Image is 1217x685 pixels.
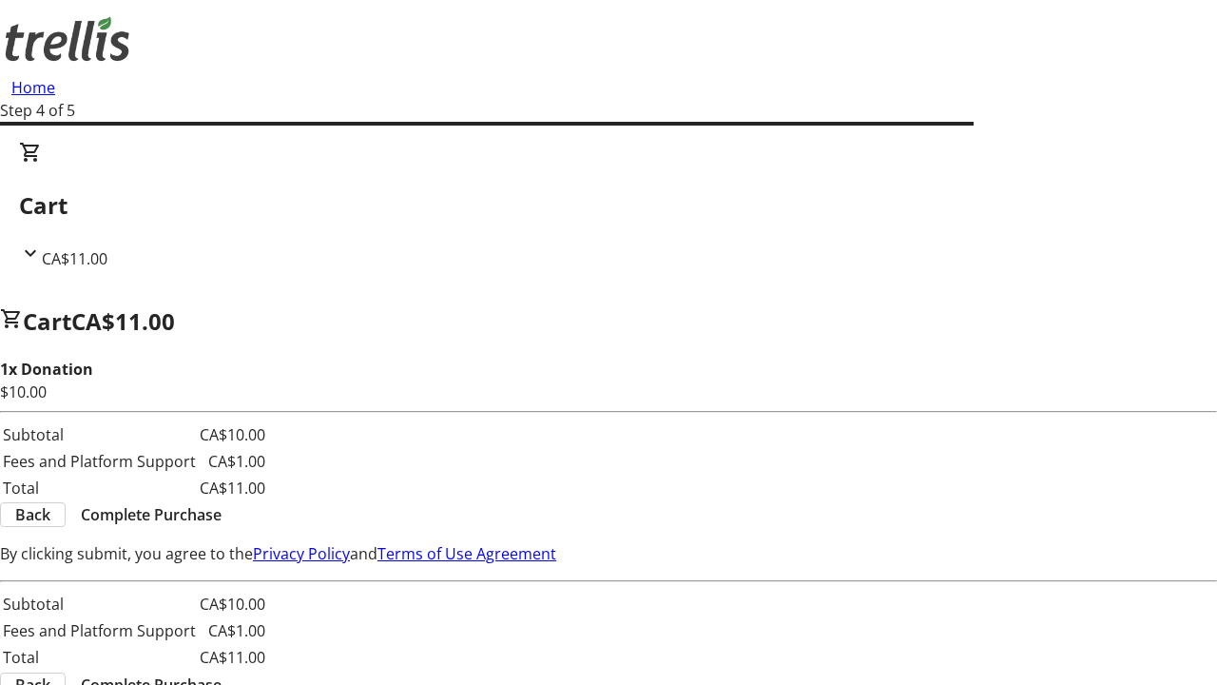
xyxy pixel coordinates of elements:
a: Terms of Use Agreement [377,543,556,564]
td: CA$1.00 [199,618,266,643]
span: CA$11.00 [71,305,175,337]
td: Total [2,645,197,670]
td: CA$10.00 [199,422,266,447]
td: Fees and Platform Support [2,618,197,643]
div: CartCA$11.00 [19,141,1198,270]
td: Subtotal [2,422,197,447]
td: Fees and Platform Support [2,449,197,474]
button: Complete Purchase [66,503,237,526]
td: CA$1.00 [199,449,266,474]
td: CA$11.00 [199,645,266,670]
td: CA$10.00 [199,592,266,616]
td: CA$11.00 [199,476,266,500]
span: Cart [23,305,71,337]
h2: Cart [19,188,1198,223]
span: CA$11.00 [42,248,107,269]
td: Total [2,476,197,500]
span: Back [15,503,50,526]
a: Privacy Policy [253,543,350,564]
td: Subtotal [2,592,197,616]
span: Complete Purchase [81,503,222,526]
